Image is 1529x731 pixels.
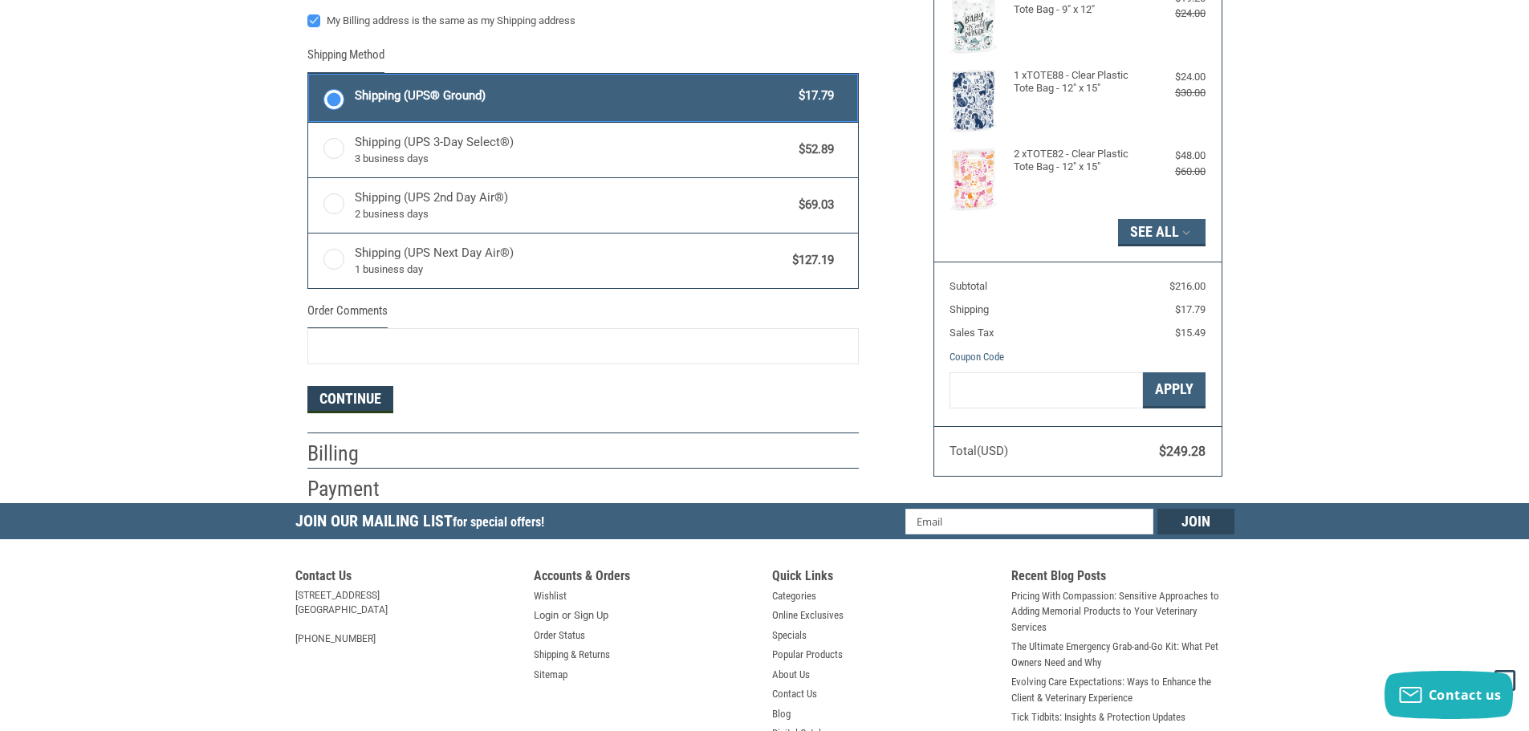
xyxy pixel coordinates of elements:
a: Categories [772,588,816,604]
div: $24.00 [1141,69,1206,85]
div: $48.00 [1141,148,1206,164]
div: $60.00 [1141,164,1206,180]
span: 1 business day [355,262,785,278]
a: About Us [772,667,810,683]
a: Shipping & Returns [534,647,610,663]
a: Popular Products [772,647,843,663]
span: Shipping (UPS® Ground) [355,87,791,105]
span: $127.19 [785,251,835,270]
a: Wishlist [534,588,567,604]
div: $24.00 [1141,6,1206,22]
a: Contact Us [772,686,817,702]
span: Subtotal [950,280,987,292]
a: Specials [772,627,807,644]
h2: Payment [307,476,401,502]
a: Sitemap [534,667,567,683]
button: Apply [1143,372,1206,408]
h5: Quick Links [772,568,995,588]
span: 2 business days [355,206,791,222]
input: Join [1157,509,1234,534]
span: $17.79 [1175,303,1206,315]
span: $17.79 [791,87,835,105]
button: Contact us [1385,671,1513,719]
span: or [552,607,580,623]
h5: Accounts & Orders [534,568,757,588]
a: Login [534,607,559,623]
h5: Join Our Mailing List [295,503,552,544]
button: Continue [307,386,393,413]
a: Coupon Code [950,351,1004,363]
span: 3 business days [355,151,791,167]
h5: Recent Blog Posts [1011,568,1234,588]
a: Online Exclusives [772,607,844,623]
button: See All [1118,219,1206,246]
span: Contact us [1429,686,1502,704]
input: Gift Certificate or Coupon Code [950,372,1143,408]
span: Sales Tax [950,327,994,339]
span: for special offers! [453,514,544,530]
span: Shipping (UPS 2nd Day Air®) [355,189,791,222]
input: Email [905,509,1153,534]
span: Shipping [950,303,989,315]
address: [STREET_ADDRESS] [GEOGRAPHIC_DATA] [PHONE_NUMBER] [295,588,518,646]
span: Total (USD) [950,444,1008,458]
label: My Billing address is the same as my Shipping address [307,14,859,27]
legend: Order Comments [307,302,388,328]
span: $249.28 [1159,444,1206,459]
h2: Billing [307,441,401,467]
a: Sign Up [574,607,608,623]
h4: 1 x TOTE88 - Clear Plastic Tote Bag - 12" x 15" [1014,69,1138,95]
h4: 2 x TOTE82 - Clear Plastic Tote Bag - 12" x 15" [1014,148,1138,174]
legend: Shipping Method [307,46,384,72]
span: $52.89 [791,140,835,159]
span: $216.00 [1169,280,1206,292]
h5: Contact Us [295,568,518,588]
span: Shipping (UPS 3-Day Select®) [355,133,791,167]
div: $30.00 [1141,85,1206,101]
a: Order Status [534,627,585,644]
a: Tick Tidbits: Insights & Protection Updates [1011,709,1185,725]
a: Blog [772,706,791,722]
a: The Ultimate Emergency Grab-and-Go Kit: What Pet Owners Need and Why [1011,639,1234,670]
span: $15.49 [1175,327,1206,339]
span: $69.03 [791,196,835,214]
span: Shipping (UPS Next Day Air®) [355,244,785,278]
a: Pricing With Compassion: Sensitive Approaches to Adding Memorial Products to Your Veterinary Serv... [1011,588,1234,636]
a: Evolving Care Expectations: Ways to Enhance the Client & Veterinary Experience [1011,674,1234,705]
